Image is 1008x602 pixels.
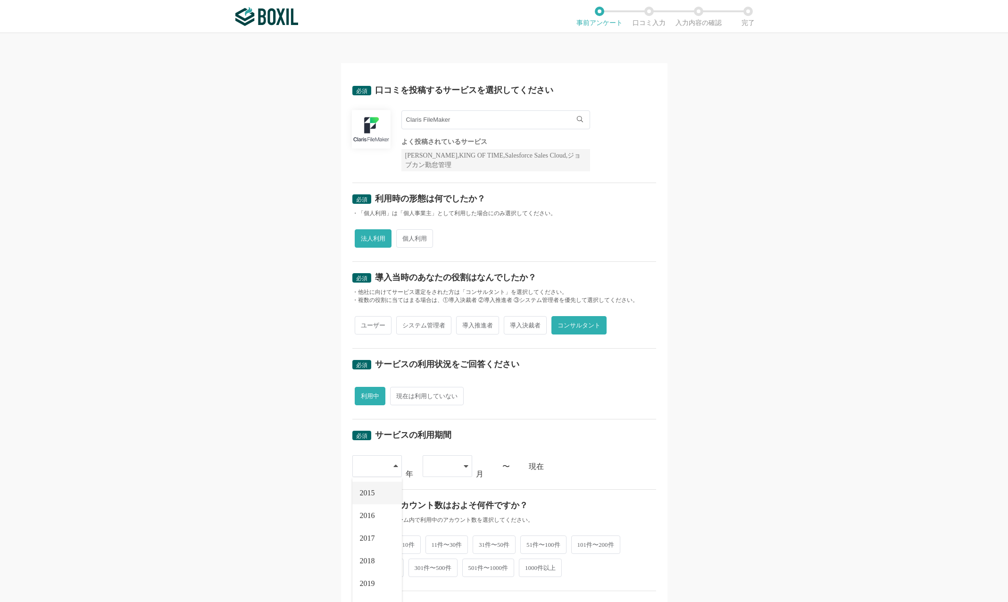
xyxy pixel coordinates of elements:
li: 事前アンケート [575,7,625,26]
span: ユーザー [355,316,392,334]
span: 必須 [356,196,367,203]
img: ボクシルSaaS_ロゴ [235,7,298,26]
span: 1000件以上 [519,559,562,577]
span: 利用中 [355,387,385,405]
span: 必須 [356,362,367,368]
span: 法人利用 [355,229,392,248]
span: 必須 [356,275,367,282]
li: 完了 [724,7,773,26]
div: ・「個人利用」は「個人事業主」として利用した場合にのみ選択してください。 [352,209,656,217]
span: 2018 [360,557,375,565]
div: 〜 [502,463,510,470]
div: 現在 [529,463,656,470]
span: 必須 [356,433,367,439]
div: 月 [476,470,483,478]
span: 個人利用 [396,229,433,248]
li: 入力内容の確認 [674,7,724,26]
span: 11件〜30件 [425,535,468,554]
span: 2016 [360,512,375,519]
div: [PERSON_NAME],KING OF TIME,Salesforce Sales Cloud,ジョブカン勤怠管理 [401,149,590,171]
div: ・複数の役割に当てはまる場合は、①導入決裁者 ②導入推進者 ③システム管理者を優先して選択してください。 [352,296,656,304]
div: サービスの利用状況をご回答ください [375,360,519,368]
span: 必須 [356,88,367,94]
span: システム管理者 [396,316,451,334]
span: 導入決裁者 [504,316,547,334]
div: ・他社に向けてサービス選定をされた方は「コンサルタント」を選択してください。 [352,288,656,296]
div: ・社内もしくはチーム内で利用中のアカウント数を選択してください。 [352,516,656,524]
span: 501件〜1000件 [462,559,515,577]
input: サービス名で検索 [401,110,590,129]
div: 口コミを投稿するサービスを選択してください [375,86,553,94]
span: 2017 [360,535,375,542]
span: 現在は利用していない [390,387,464,405]
li: 口コミ入力 [625,7,674,26]
div: 利用時の形態は何でしたか？ [375,194,485,203]
span: 301件〜500件 [408,559,458,577]
span: 101件〜200件 [571,535,620,554]
span: 導入推進者 [456,316,499,334]
span: 31件〜50件 [473,535,516,554]
div: 年 [406,470,413,478]
div: よく投稿されているサービス [401,139,590,145]
div: 利用アカウント数はおよそ何件ですか？ [375,501,528,510]
span: 51件〜100件 [520,535,566,554]
div: 導入当時のあなたの役割はなんでしたか？ [375,273,536,282]
span: コンサルタント [551,316,607,334]
span: 2015 [360,489,375,497]
div: サービスの利用期間 [375,431,451,439]
span: 2019 [360,580,375,587]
